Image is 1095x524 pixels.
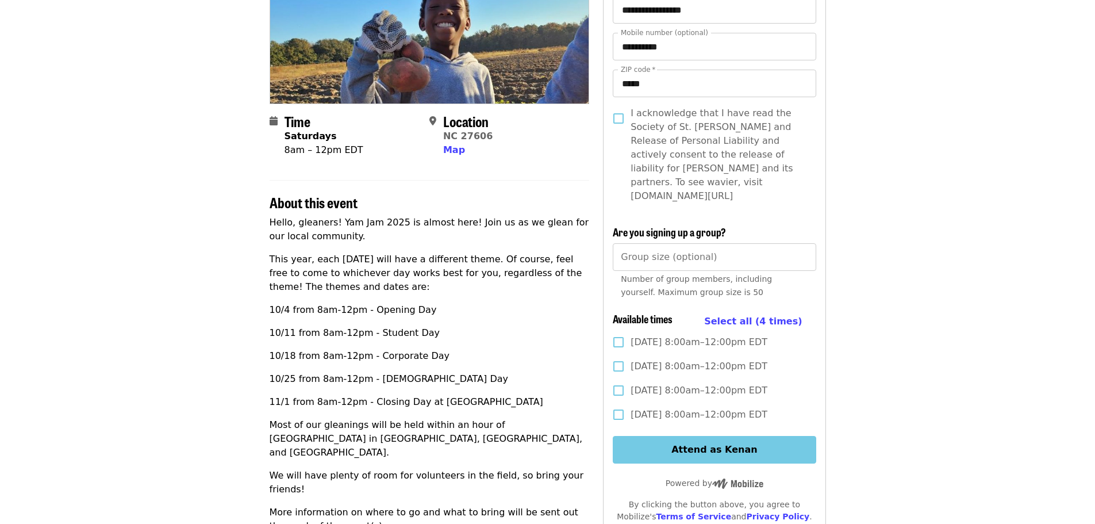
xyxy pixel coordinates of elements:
input: ZIP code [613,70,816,97]
input: [object Object] [613,243,816,271]
p: 11/1 from 8am-12pm - Closing Day at [GEOGRAPHIC_DATA] [270,395,590,409]
button: Attend as Kenan [613,436,816,464]
p: 10/4 from 8am-12pm - Opening Day [270,303,590,317]
p: Hello, gleaners! Yam Jam 2025 is almost here! Join us as we glean for our local community. [270,216,590,243]
span: Available times [613,311,673,326]
i: map-marker-alt icon [429,116,436,127]
label: Mobile number (optional) [621,29,708,36]
span: [DATE] 8:00am–12:00pm EDT [631,384,767,397]
p: 10/25 from 8am-12pm - [DEMOGRAPHIC_DATA] Day [270,372,590,386]
span: About this event [270,192,358,212]
span: Select all (4 times) [704,316,802,327]
span: Time [285,111,310,131]
span: Are you signing up a group? [613,224,726,239]
span: Powered by [666,479,763,488]
span: [DATE] 8:00am–12:00pm EDT [631,359,767,373]
span: I acknowledge that I have read the Society of St. [PERSON_NAME] and Release of Personal Liability... [631,106,806,203]
button: Map [443,143,465,157]
input: Mobile number (optional) [613,33,816,60]
p: 10/11 from 8am-12pm - Student Day [270,326,590,340]
i: calendar icon [270,116,278,127]
span: [DATE] 8:00am–12:00pm EDT [631,335,767,349]
a: Privacy Policy [746,512,809,521]
a: NC 27606 [443,131,493,141]
span: [DATE] 8:00am–12:00pm EDT [631,408,767,422]
div: 8am – 12pm EDT [285,143,363,157]
span: Number of group members, including yourself. Maximum group size is 50 [621,274,772,297]
strong: Saturdays [285,131,337,141]
p: This year, each [DATE] will have a different theme. Of course, feel free to come to whichever day... [270,253,590,294]
span: Map [443,144,465,155]
p: Most of our gleanings will be held within an hour of [GEOGRAPHIC_DATA] in [GEOGRAPHIC_DATA], [GEO... [270,418,590,460]
p: We will have plenty of room for volunteers in the field, so bring your friends! [270,469,590,496]
span: Location [443,111,489,131]
a: Terms of Service [656,512,731,521]
img: Powered by Mobilize [712,479,763,489]
p: 10/18 from 8am-12pm - Corporate Day [270,349,590,363]
label: ZIP code [621,66,655,73]
button: Select all (4 times) [704,313,802,330]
